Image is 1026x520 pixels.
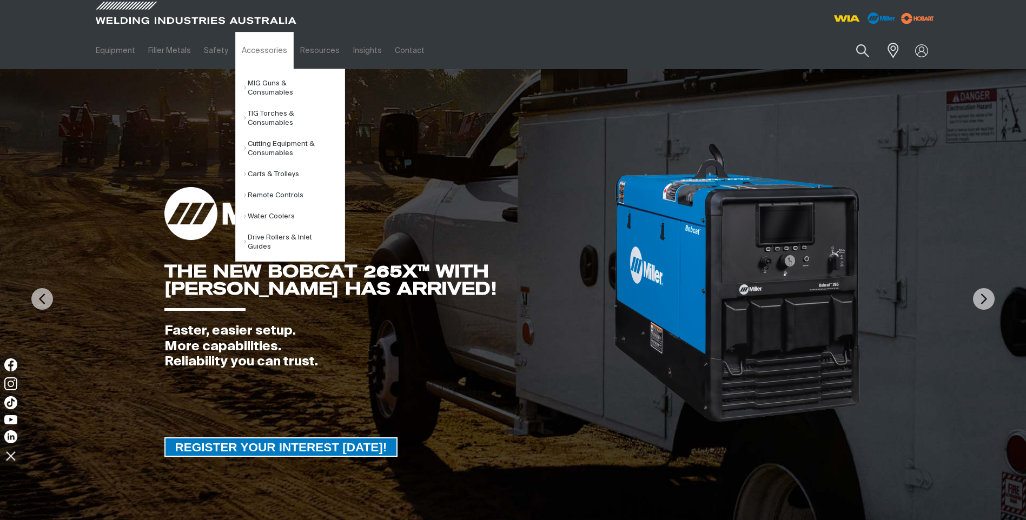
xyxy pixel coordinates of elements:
[388,32,431,69] a: Contact
[2,446,20,465] img: hide socials
[844,38,881,63] button: Search products
[89,32,142,69] a: Equipment
[244,227,345,257] a: Drive Rollers & Inlet Guides
[244,103,345,134] a: TIG Torches & Consumables
[164,437,398,457] a: REGISTER YOUR INTEREST TODAY!
[973,288,995,310] img: NextArrow
[830,38,881,63] input: Product name or item number...
[346,32,388,69] a: Insights
[4,358,17,371] img: Facebook
[4,415,17,424] img: YouTube
[235,32,294,69] a: Accessories
[244,73,345,103] a: MIG Guns & Consumables
[31,288,53,310] img: PrevArrow
[898,10,937,26] img: miller
[244,206,345,227] a: Water Coolers
[166,437,397,457] span: REGISTER YOUR INTEREST [DATE]!
[4,377,17,390] img: Instagram
[235,69,345,262] ul: Accessories Submenu
[244,134,345,164] a: Cutting Equipment & Consumables
[4,396,17,409] img: TikTok
[164,263,613,297] div: THE NEW BOBCAT 265X™ WITH [PERSON_NAME] HAS ARRIVED!
[197,32,235,69] a: Safety
[244,185,345,206] a: Remote Controls
[244,164,345,185] a: Carts & Trolleys
[294,32,346,69] a: Resources
[164,323,613,370] div: Faster, easier setup. More capabilities. Reliability you can trust.
[89,32,725,69] nav: Main
[142,32,197,69] a: Filler Metals
[4,430,17,443] img: LinkedIn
